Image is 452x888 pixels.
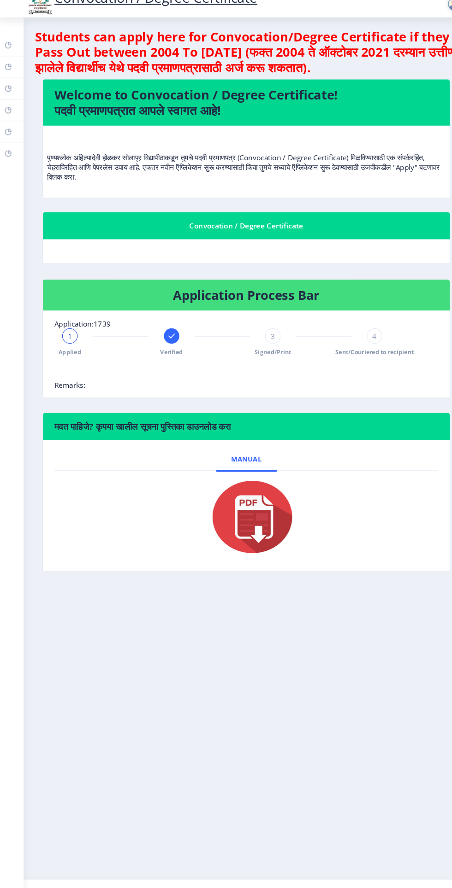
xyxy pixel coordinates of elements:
span: 1 [68,335,72,345]
span: Sent/Couriered to recipient [324,351,399,359]
span: Verified [156,351,178,359]
span: Remarks: [55,382,85,391]
a: Convocation / Degree Certificate [28,7,250,25]
h4: Students can apply here for Convocation/Degree Certificate if they Pass Out between 2004 To [DATE... [37,46,441,90]
h4: Application Process Bar [55,293,422,308]
p: पुण्यश्लोक अहिल्यादेवी होळकर सोलापूर विद्यापीठाकडून तुमचे पदवी प्रमाणपत्र (Convocation / Degree C... [48,146,429,192]
span: Signed/Print [247,351,282,359]
span: 3 [262,335,267,345]
span: Application:1739 [55,323,109,333]
span: Created with ♥ by 2025 [35,870,131,879]
a: Edulab [91,870,115,879]
div: Convocation / Degree Certificate [55,229,422,240]
img: pdf.png [193,476,285,550]
span: Manual [225,454,254,462]
a: Manual [210,447,268,469]
h6: मदत पाहिजे? कृपया खालील सूचना पुस्तिका डाउनलोड करा [55,421,422,432]
img: logo [28,2,55,33]
span: Applied [59,351,81,359]
h4: Welcome to Convocation / Degree Certificate! पदवी प्रमाणपत्रात आपले स्वागत आहे! [55,102,422,131]
span: 4 [360,335,364,345]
